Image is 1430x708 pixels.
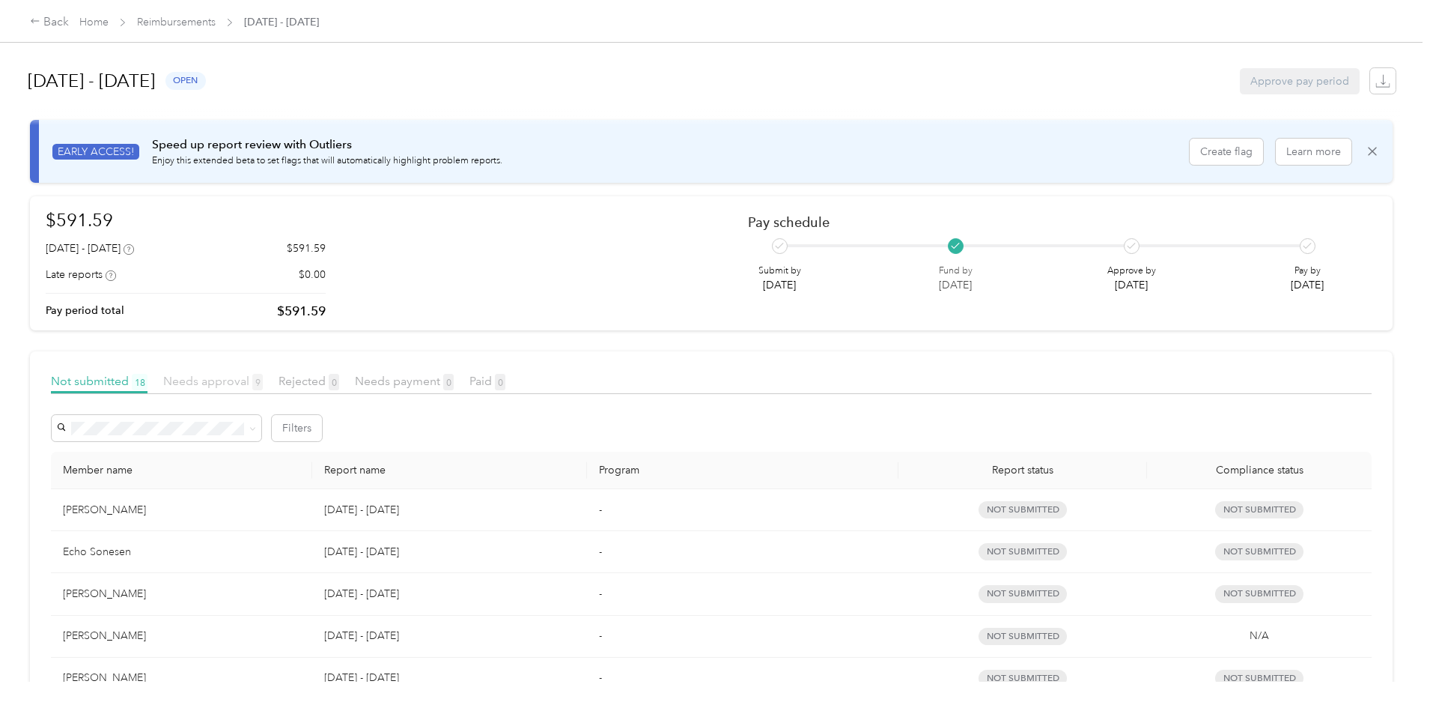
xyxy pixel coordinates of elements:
span: not submitted [979,670,1067,687]
p: Fund by [939,264,973,278]
span: Needs approval [163,374,263,388]
span: 0 [495,374,505,390]
td: - [587,616,898,658]
span: Not submitted [1215,543,1303,560]
div: [PERSON_NAME] [63,586,300,602]
button: Filters [272,415,322,441]
span: not submitted [979,628,1067,645]
p: [DATE] [758,277,801,293]
span: open [165,72,206,89]
p: Pay period total [46,303,124,318]
h2: Pay schedule [748,214,1351,230]
button: Learn more [1276,139,1351,165]
div: [PERSON_NAME] [63,502,300,518]
span: Compliance status [1159,464,1360,476]
span: Not submitted [1215,501,1303,518]
th: Report name [312,452,586,489]
p: [DATE] - [DATE] [324,586,574,602]
td: N/A [1147,616,1372,658]
div: Echo Sonesen [63,544,300,560]
span: 0 [443,374,454,390]
div: Member name [63,464,300,476]
p: $0.00 [299,267,326,282]
p: [DATE] - [DATE] [324,544,574,560]
p: $591.59 [287,240,326,256]
p: Submit by [758,264,801,278]
p: $591.59 [277,302,326,321]
span: not submitted [979,543,1067,560]
h1: $591.59 [46,207,326,233]
span: Not submitted [1215,585,1303,602]
span: Report status [910,464,1136,476]
span: Paid [469,374,505,388]
div: [DATE] - [DATE] [46,240,134,256]
div: Late reports [46,267,116,282]
th: Program [587,452,898,489]
p: Approve by [1107,264,1156,278]
div: [PERSON_NAME] [63,670,300,686]
span: not submitted [979,585,1067,602]
div: Back [30,13,69,31]
td: - [587,573,898,615]
a: Reimbursements [137,16,216,28]
th: Member name [51,452,312,489]
span: EARLY ACCESS! [52,144,139,160]
div: [PERSON_NAME] [63,628,300,644]
p: [DATE] - [DATE] [324,670,574,686]
span: not submitted [979,501,1067,518]
a: Home [79,16,109,28]
td: - [587,658,898,700]
button: Create flag [1190,139,1263,165]
span: Not submitted [1215,670,1303,687]
iframe: Everlance-gr Chat Button Frame [1346,624,1430,708]
span: Rejected [279,374,339,388]
span: 18 [132,374,147,390]
span: 0 [329,374,339,390]
p: [DATE] [1107,277,1156,293]
p: [DATE] - [DATE] [324,502,574,518]
td: - [587,489,898,531]
span: Needs payment [355,374,454,388]
td: - [587,531,898,573]
p: Speed up report review with Outliers [152,136,502,154]
p: [DATE] [1291,277,1324,293]
span: 9 [252,374,263,390]
span: [DATE] - [DATE] [244,14,319,30]
p: [DATE] [939,277,973,293]
p: Pay by [1291,264,1324,278]
span: Not submitted [51,374,147,388]
p: Enjoy this extended beta to set flags that will automatically highlight problem reports. [152,154,502,168]
p: [DATE] - [DATE] [324,628,574,644]
h1: [DATE] - [DATE] [28,63,155,99]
